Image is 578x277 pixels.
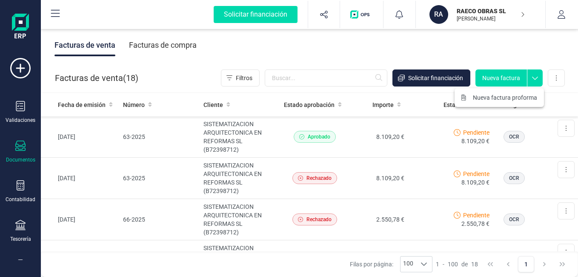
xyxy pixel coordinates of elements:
button: Solicitar financiación [203,1,308,28]
span: Pendiente [463,128,489,137]
td: 2.550,78 € [349,199,408,240]
span: 8.109,20 € [461,137,489,145]
td: [DATE] [41,116,120,158]
span: Pendiente [463,170,489,178]
td: 63-2025 [120,158,200,199]
span: OCR [509,133,519,141]
div: - [436,260,478,268]
span: Nueva factura proforma [473,93,537,102]
span: 18 [126,72,135,84]
button: Logo de OPS [345,1,378,28]
img: Logo Finanedi [12,14,29,41]
span: 18 [471,260,478,268]
button: Last Page [554,256,570,272]
div: Contabilidad [6,196,35,203]
span: Importe [372,101,394,109]
span: Número [123,101,145,109]
div: Filas por página: [350,256,432,272]
div: Tesorería [10,236,31,242]
span: 2.550,78 € [461,219,489,228]
button: Previous Page [500,256,516,272]
span: Fecha de emisión [58,101,106,109]
div: Documentos [6,156,35,163]
button: RARAECO OBRAS SL[PERSON_NAME] [426,1,535,28]
td: [DATE] [41,199,120,240]
div: Facturas de venta [54,34,115,56]
span: 1 [436,260,439,268]
button: Nueva factura [475,69,527,87]
td: SISTEMATIZACION ARQUITECTONICA EN REFORMAS SL (B72398712) [200,199,280,240]
span: Pendiente [463,211,489,219]
img: Logo de OPS [350,10,373,19]
td: 63-2025 [120,116,200,158]
div: Solicitar financiación [214,6,298,23]
span: Rechazado [306,216,332,223]
button: Next Page [536,256,552,272]
span: Solicitar financiación [408,74,463,82]
td: 8.109,20 € [349,116,408,158]
span: Rechazado [306,174,332,182]
span: Cliente [203,101,223,109]
td: SISTEMATIZACION ARQUITECTONICA EN REFORMAS SL (B72398712) [200,158,280,199]
span: Estado aprobación [284,101,335,109]
span: Aprobado [308,133,330,141]
span: de [461,260,468,268]
p: RAECO OBRAS SL [457,7,525,15]
span: 8.109,20 € [461,178,489,187]
button: Solicitar financiación [392,69,470,87]
span: OCR [509,174,519,182]
span: 100 [401,257,416,272]
div: Validaciones [6,117,35,124]
span: Filtros [236,74,252,82]
div: Facturas de venta ( ) [55,69,138,87]
input: Buscar... [265,69,387,87]
span: Estado cobro [444,101,479,109]
button: Filtros [221,69,260,87]
button: First Page [482,256,498,272]
td: 8.109,20 € [349,158,408,199]
td: [DATE] [41,158,120,199]
p: [PERSON_NAME] [457,15,525,22]
div: Facturas de compra [129,34,197,56]
div: RA [429,5,448,24]
td: 66-2025 [120,199,200,240]
span: 100 [448,260,458,268]
span: OCR [509,216,519,223]
td: SISTEMATIZACION ARQUITECTONICA EN REFORMAS SL (B72398712) [200,116,280,158]
button: Page 1 [518,256,534,272]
